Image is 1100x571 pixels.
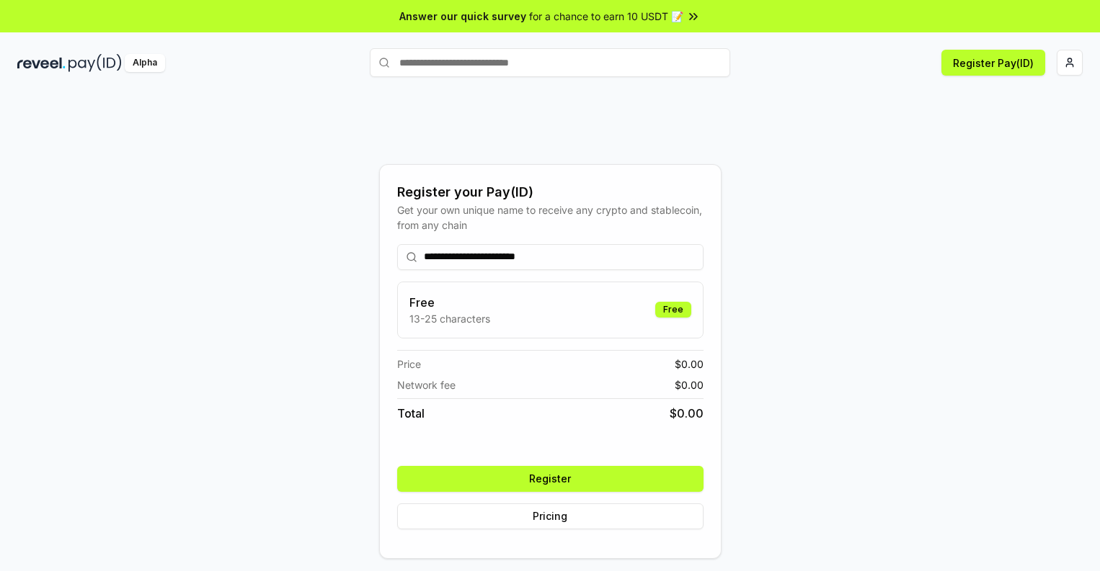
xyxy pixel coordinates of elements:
[397,405,425,422] span: Total
[409,311,490,326] p: 13-25 characters
[409,294,490,311] h3: Free
[125,54,165,72] div: Alpha
[675,377,704,392] span: $ 0.00
[397,182,704,202] div: Register your Pay(ID)
[399,9,526,24] span: Answer our quick survey
[675,356,704,372] span: $ 0.00
[397,356,421,372] span: Price
[529,9,683,24] span: for a chance to earn 10 USDT 📝
[397,377,456,392] span: Network fee
[655,302,691,318] div: Free
[670,405,704,422] span: $ 0.00
[397,466,704,492] button: Register
[68,54,122,72] img: pay_id
[397,202,704,233] div: Get your own unique name to receive any crypto and stablecoin, from any chain
[397,503,704,529] button: Pricing
[941,50,1045,76] button: Register Pay(ID)
[17,54,66,72] img: reveel_dark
